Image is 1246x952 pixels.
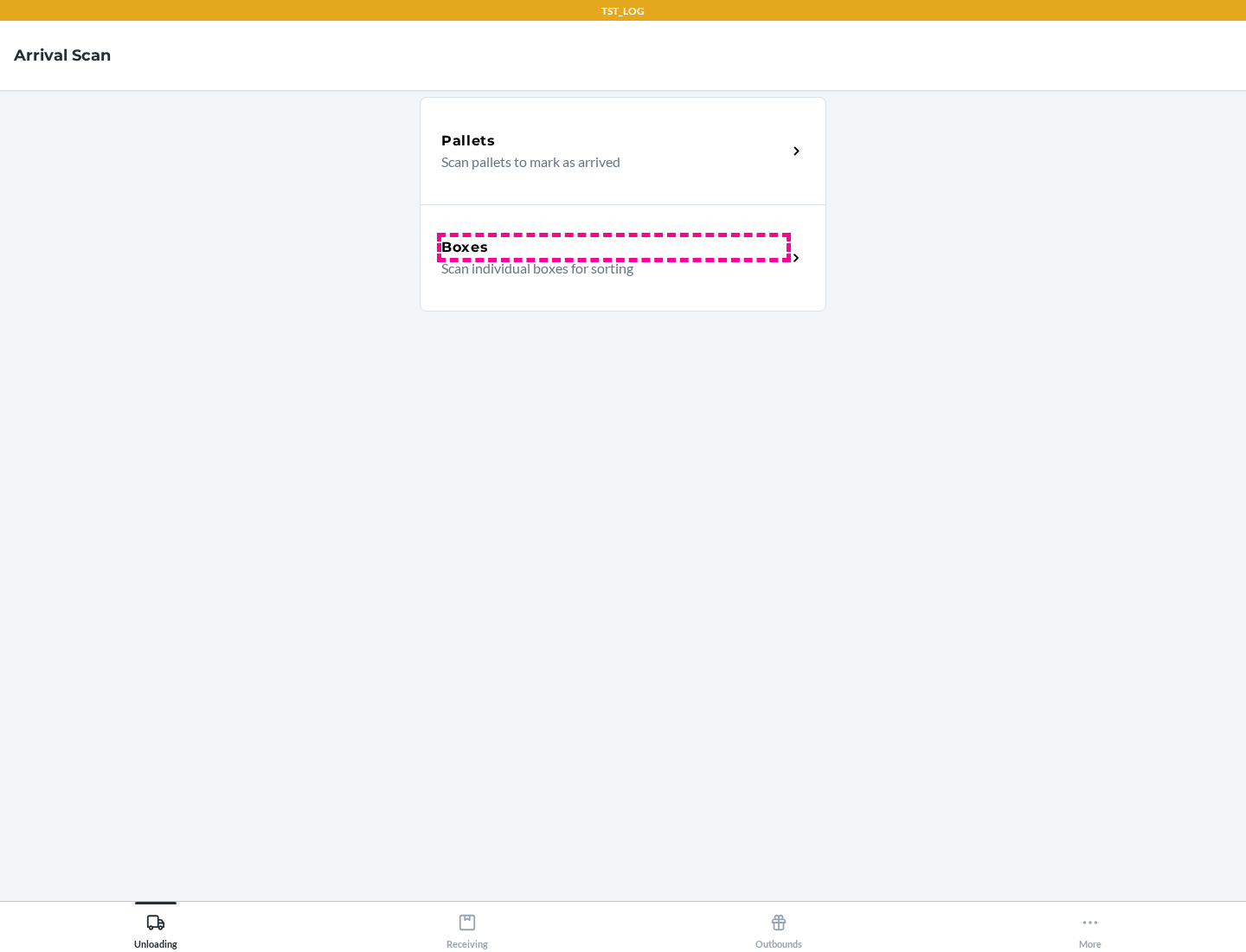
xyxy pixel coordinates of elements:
[441,151,773,172] p: Scan pallets to mark as arrived
[14,44,111,67] h4: Arrival Scan
[311,902,623,949] button: Receiving
[755,906,802,949] div: Outbounds
[420,97,826,204] a: PalletsScan pallets to mark as arrived
[623,902,934,949] button: Outbounds
[441,237,489,258] h5: Boxes
[446,906,488,949] div: Receiving
[934,902,1246,949] button: More
[601,3,645,19] p: TST_LOG
[134,906,177,949] div: Unloading
[1079,906,1101,949] div: More
[441,131,496,151] h5: Pallets
[441,258,773,279] p: Scan individual boxes for sorting
[420,204,826,312] a: BoxesScan individual boxes for sorting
